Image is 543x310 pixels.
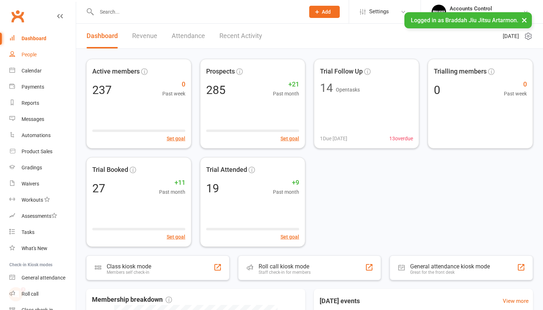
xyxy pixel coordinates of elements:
span: Trialling members [434,66,487,77]
a: Dashboard [87,24,118,48]
h3: [DATE] events [314,295,366,307]
a: Dashboard [9,30,76,47]
div: 0 [434,84,440,96]
div: 19 [206,183,219,194]
div: Assessments [22,213,57,219]
div: Automations [22,132,51,138]
button: × [518,12,531,28]
span: Past month [273,188,299,196]
span: Trial Booked [92,165,128,175]
span: 13 overdue [389,135,413,142]
a: People [9,47,76,63]
button: Set goal [167,233,185,241]
span: +9 [273,178,299,188]
span: Trial Follow Up [320,66,363,77]
a: Product Sales [9,144,76,160]
span: Past week [162,90,185,98]
div: 14 [320,82,333,94]
span: Prospects [206,66,235,77]
button: Set goal [280,233,299,241]
span: +11 [159,178,185,188]
a: Automations [9,127,76,144]
a: Gradings [9,160,76,176]
div: [PERSON_NAME] Jitsu Artarmon [450,12,523,18]
button: Set goal [280,135,299,142]
a: Payments [9,79,76,95]
span: 0 [162,79,185,90]
div: Great for the front desk [410,270,490,275]
iframe: Intercom live chat [7,286,24,303]
a: Clubworx [9,7,27,25]
a: Messages [9,111,76,127]
div: Payments [22,84,44,90]
div: Accounts Control [450,5,523,12]
button: Set goal [167,135,185,142]
a: What's New [9,240,76,257]
span: Active members [92,66,140,77]
div: Calendar [22,68,42,74]
a: Assessments [9,208,76,224]
span: 3 [22,286,28,291]
div: Tasks [22,229,34,235]
div: Workouts [22,197,43,203]
span: Add [322,9,331,15]
span: Membership breakdown [92,295,172,305]
span: Past month [159,188,185,196]
div: 27 [92,183,105,194]
div: Dashboard [22,36,46,41]
a: Roll call [9,286,76,302]
a: Revenue [132,24,157,48]
div: Waivers [22,181,39,187]
span: Logged in as Braddah Jiu Jitsu Artarmon. [411,17,518,24]
a: Tasks [9,224,76,240]
span: 1 Due [DATE] [320,135,347,142]
div: Class kiosk mode [107,263,151,270]
a: Waivers [9,176,76,192]
div: Product Sales [22,149,52,154]
div: Roll call [22,291,38,297]
div: Reports [22,100,39,106]
span: [DATE] [503,32,519,41]
span: Open tasks [336,87,360,93]
div: Messages [22,116,44,122]
div: What's New [22,245,47,251]
a: Recent Activity [219,24,262,48]
div: Members self check-in [107,270,151,275]
button: Add [309,6,340,18]
span: Past week [504,90,527,98]
div: Gradings [22,165,42,170]
div: General attendance [22,275,65,281]
span: 0 [504,79,527,90]
a: Attendance [172,24,205,48]
div: Staff check-in for members [259,270,311,275]
div: People [22,52,37,57]
span: Settings [369,4,389,20]
div: 237 [92,84,112,96]
a: Workouts [9,192,76,208]
img: thumb_image1701918351.png [432,5,446,19]
div: Roll call kiosk mode [259,263,311,270]
a: Calendar [9,63,76,79]
span: Past month [273,90,299,98]
a: Reports [9,95,76,111]
a: General attendance kiosk mode [9,270,76,286]
span: +21 [273,79,299,90]
span: Trial Attended [206,165,247,175]
input: Search... [94,7,300,17]
div: 285 [206,84,226,96]
div: General attendance kiosk mode [410,263,490,270]
a: View more [503,297,529,305]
